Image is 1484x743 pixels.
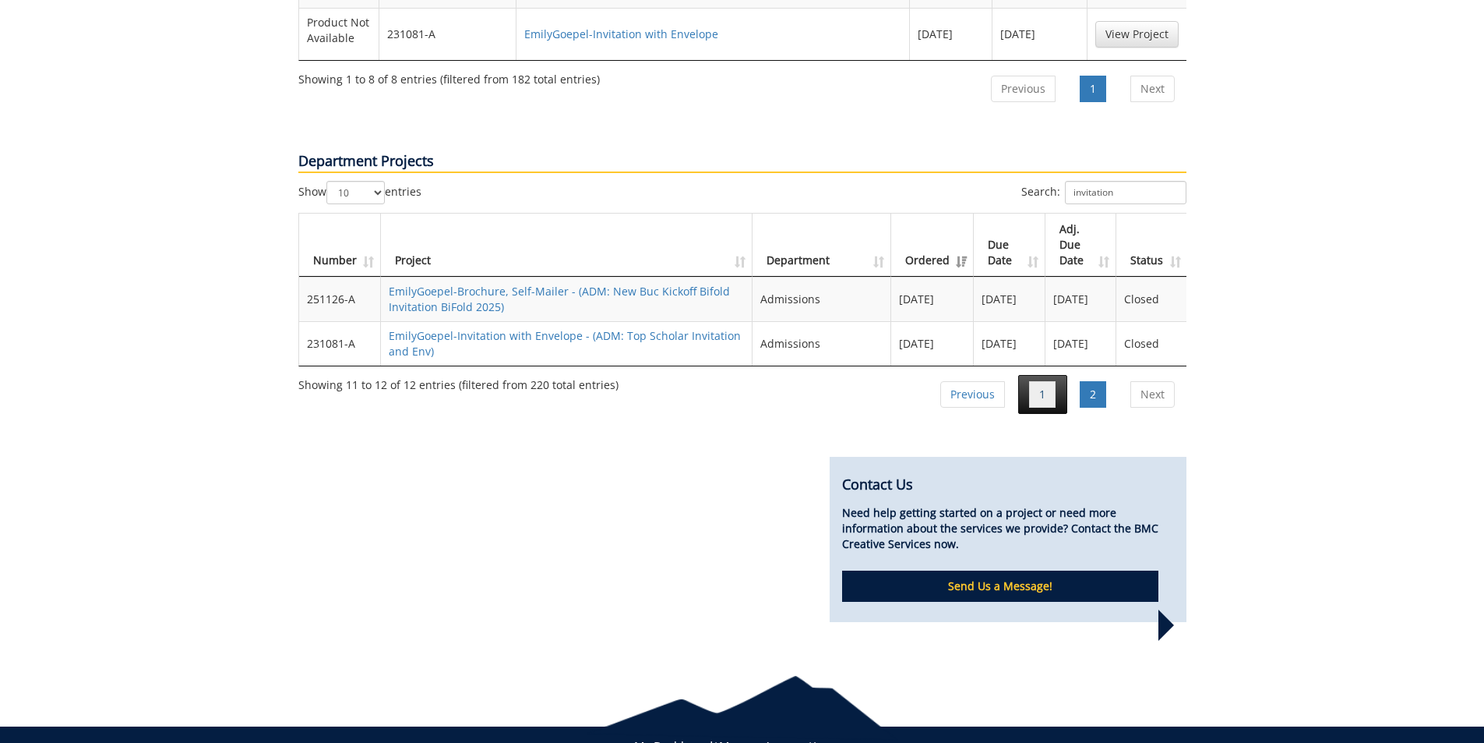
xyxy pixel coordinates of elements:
[974,321,1045,366] td: [DATE]
[1080,381,1106,408] a: 2
[753,277,891,321] td: Admissions
[381,214,753,277] th: Project: activate to sort column ascending
[1045,214,1117,277] th: Adj. Due Date: activate to sort column ascending
[1080,76,1106,102] a: 1
[1116,321,1186,366] td: Closed
[524,27,718,41] a: EmilyGoepel-Invitation with Envelope
[1021,181,1186,204] label: Search:
[1095,21,1179,48] a: View Project
[299,214,381,277] th: Number: activate to sort column ascending
[1045,277,1117,321] td: [DATE]
[891,277,974,321] td: [DATE]
[940,381,1005,408] a: Previous
[1029,381,1056,408] a: 1
[298,371,619,393] div: Showing 11 to 12 of 12 entries (filtered from 220 total entries)
[891,321,974,366] td: [DATE]
[891,214,974,277] th: Ordered: activate to sort column ascending
[910,8,992,60] td: [DATE]
[298,65,600,87] div: Showing 1 to 8 of 8 entries (filtered from 182 total entries)
[1045,321,1117,366] td: [DATE]
[1065,181,1186,204] input: Search:
[992,8,1087,60] td: [DATE]
[842,571,1158,602] p: Send Us a Message!
[991,76,1056,102] a: Previous
[842,578,1158,593] a: Send Us a Message!
[974,214,1045,277] th: Due Date: activate to sort column ascending
[326,181,385,204] select: Showentries
[753,321,891,366] td: Admissions
[1116,277,1186,321] td: Closed
[1116,214,1186,277] th: Status: activate to sort column ascending
[307,15,371,46] p: Product Not Available
[299,321,381,366] td: 231081-A
[1130,381,1175,408] a: Next
[389,328,741,359] a: EmilyGoepel-Invitation with Envelope - (ADM: Top Scholar Invitation and Env)
[389,284,730,314] a: EmilyGoepel-Brochure, Self-Mailer - (ADM: New Buc Kickoff Bifold Invitation BiFold 2025)
[1130,76,1175,102] a: Next
[842,505,1174,552] p: Need help getting started on a project or need more information about the services we provide? Co...
[842,477,1174,493] h4: Contact Us
[298,151,1186,173] p: Department Projects
[299,277,381,321] td: 251126-A
[379,8,517,60] td: 231081-A
[298,181,421,204] label: Show entries
[974,277,1045,321] td: [DATE]
[753,214,891,277] th: Department: activate to sort column ascending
